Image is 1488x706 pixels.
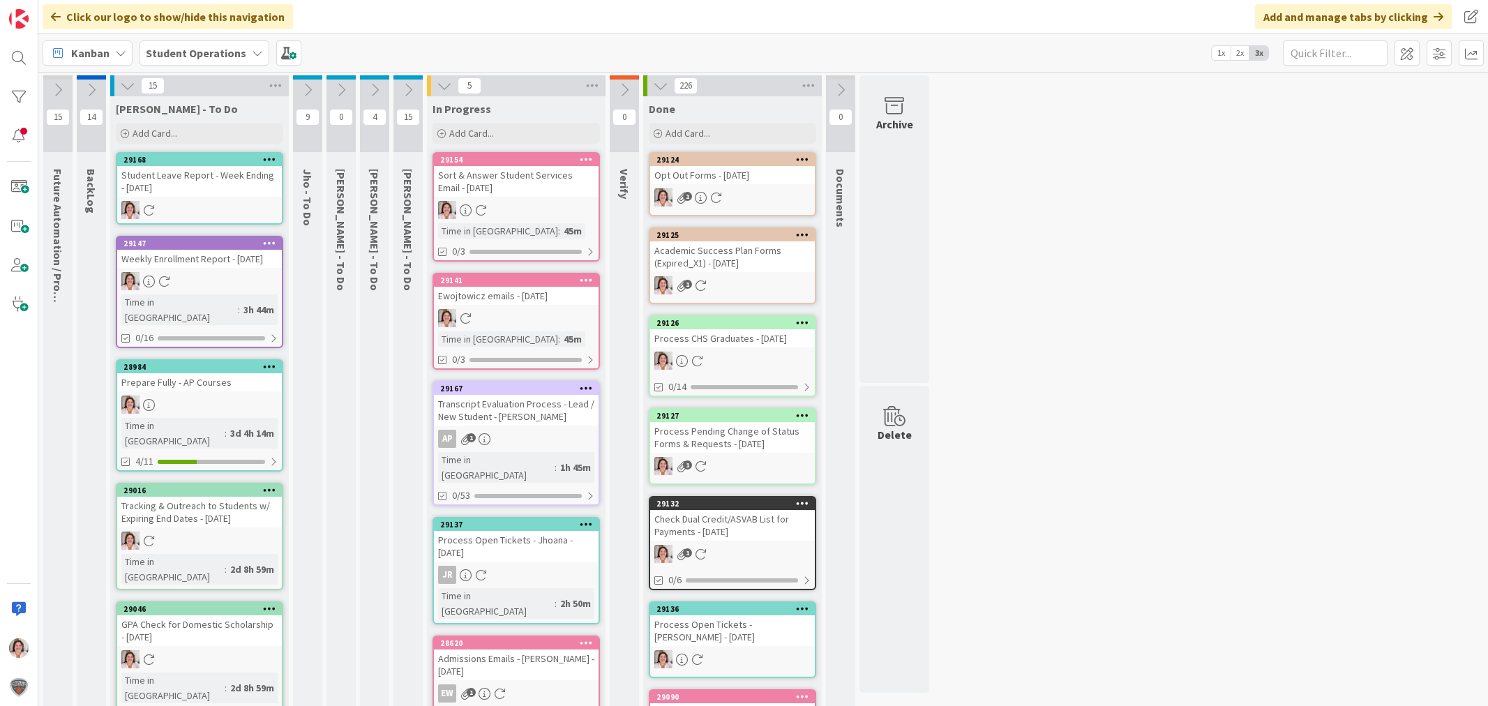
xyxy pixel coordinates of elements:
div: 29141 [440,276,599,285]
span: BackLog [84,169,98,213]
span: 0/16 [135,331,153,345]
div: 28620 [440,638,599,648]
div: 29167 [440,384,599,393]
div: Academic Success Plan Forms (Expired_X1) - [DATE] [650,241,815,272]
div: EW [117,201,282,219]
div: 29125Academic Success Plan Forms (Expired_X1) - [DATE] [650,229,815,272]
span: 0/3 [452,352,465,367]
div: 1h 45m [557,460,594,475]
div: 29132Check Dual Credit/ASVAB List for Payments - [DATE] [650,497,815,541]
div: 29168 [123,155,282,165]
span: 226 [674,77,698,94]
div: Time in [GEOGRAPHIC_DATA] [121,294,238,325]
div: 2d 8h 59m [227,562,278,577]
span: 0 [613,109,636,126]
div: 29127 [650,410,815,422]
div: Time in [GEOGRAPHIC_DATA] [438,331,558,347]
span: 1 [683,548,692,557]
span: Jho - To Do [301,169,315,226]
span: : [225,680,227,696]
img: avatar [9,677,29,697]
img: EW [121,532,140,550]
span: : [558,331,560,347]
div: 29136Process Open Tickets - [PERSON_NAME] - [DATE] [650,603,815,646]
span: 0/53 [452,488,470,503]
span: Add Card... [133,127,177,140]
img: EW [438,201,456,219]
span: 1x [1212,46,1231,60]
div: 29125 [650,229,815,241]
span: 1 [683,192,692,201]
span: Amanda - To Do [401,169,415,291]
img: EW [654,352,672,370]
span: Add Card... [666,127,710,140]
div: 28620Admissions Emails - [PERSON_NAME] - [DATE] [434,637,599,680]
span: 4/11 [135,454,153,469]
div: EW [650,352,815,370]
div: Sort & Answer Student Services Email - [DATE] [434,166,599,197]
div: 29167Transcript Evaluation Process - Lead / New Student - [PERSON_NAME] [434,382,599,426]
img: EW [121,396,140,414]
span: Add Card... [449,127,494,140]
div: JR [434,566,599,584]
div: 29147 [117,237,282,250]
span: 0/6 [668,573,682,587]
div: 29154Sort & Answer Student Services Email - [DATE] [434,153,599,197]
div: Ewojtowicz emails - [DATE] [434,287,599,305]
img: EW [654,545,672,563]
img: EW [654,276,672,294]
div: 29090 [656,692,815,702]
div: Time in [GEOGRAPHIC_DATA] [438,452,555,483]
span: : [225,426,227,441]
div: 29127Process Pending Change of Status Forms & Requests - [DATE] [650,410,815,453]
div: 28620 [434,637,599,649]
span: In Progress [433,102,491,116]
div: 29147 [123,239,282,248]
img: Visit kanbanzone.com [9,9,29,29]
div: EW [434,309,599,327]
span: : [555,460,557,475]
div: Time in [GEOGRAPHIC_DATA] [438,588,555,619]
div: Process Pending Change of Status Forms & Requests - [DATE] [650,422,815,453]
div: 28984 [117,361,282,373]
div: Process Open Tickets - [PERSON_NAME] - [DATE] [650,615,815,646]
input: Quick Filter... [1283,40,1388,66]
div: 45m [560,331,585,347]
div: 29046GPA Check for Domestic Scholarship - [DATE] [117,603,282,646]
div: 29136 [650,603,815,615]
span: 14 [80,109,103,126]
div: Click our logo to show/hide this navigation [43,4,293,29]
span: Kanban [71,45,110,61]
div: EW [650,188,815,206]
div: 29132 [656,499,815,509]
div: Tracking & Outreach to Students w/ Expiring End Dates - [DATE] [117,497,282,527]
div: Process Open Tickets - Jhoana - [DATE] [434,531,599,562]
div: 29137 [440,520,599,529]
div: Delete [878,426,912,443]
div: EW [117,272,282,290]
span: 0/3 [452,244,465,259]
div: 28984 [123,362,282,372]
span: 1 [683,460,692,470]
div: Add and manage tabs by clicking [1255,4,1452,29]
span: Done [649,102,675,116]
div: Time in [GEOGRAPHIC_DATA] [121,673,225,703]
div: EW [650,545,815,563]
span: 2x [1231,46,1249,60]
div: 29154 [434,153,599,166]
div: EW [650,457,815,475]
span: 1 [467,433,476,442]
div: Process CHS Graduates - [DATE] [650,329,815,347]
div: EW [117,650,282,668]
div: Archive [876,116,913,133]
div: 29168 [117,153,282,166]
div: 29126Process CHS Graduates - [DATE] [650,317,815,347]
div: 45m [560,223,585,239]
div: 29126 [656,318,815,328]
span: 0/14 [668,380,686,394]
div: EW [650,276,815,294]
span: 15 [46,109,70,126]
div: 29046 [117,603,282,615]
div: 29168Student Leave Report - Week Ending - [DATE] [117,153,282,197]
div: Time in [GEOGRAPHIC_DATA] [121,418,225,449]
